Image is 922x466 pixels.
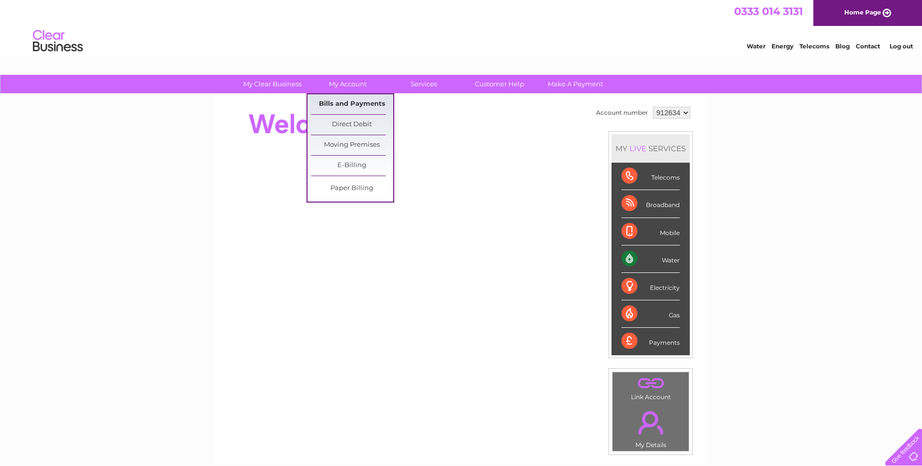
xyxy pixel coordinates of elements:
[835,42,850,50] a: Blog
[621,190,680,218] div: Broadband
[32,26,83,56] img: logo.png
[226,5,697,48] div: Clear Business is a trading name of Verastar Limited (registered in [GEOGRAPHIC_DATA] No. 3667643...
[311,179,393,199] a: Paper Billing
[621,273,680,300] div: Electricity
[534,75,616,93] a: Make A Payment
[621,300,680,328] div: Gas
[627,144,648,153] div: LIVE
[621,218,680,245] div: Mobile
[311,94,393,114] a: Bills and Payments
[621,245,680,273] div: Water
[621,163,680,190] div: Telecoms
[231,75,313,93] a: My Clear Business
[307,75,389,93] a: My Account
[615,375,686,392] a: .
[615,405,686,440] a: .
[311,135,393,155] a: Moving Premises
[311,156,393,176] a: E-Billing
[856,42,880,50] a: Contact
[383,75,465,93] a: Services
[612,403,689,452] td: My Details
[734,5,803,17] a: 0333 014 3131
[311,115,393,135] a: Direct Debit
[612,372,689,403] td: Link Account
[612,134,690,163] div: MY SERVICES
[747,42,766,50] a: Water
[890,42,913,50] a: Log out
[799,42,829,50] a: Telecoms
[459,75,541,93] a: Customer Help
[621,328,680,355] div: Payments
[594,104,650,121] td: Account number
[771,42,793,50] a: Energy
